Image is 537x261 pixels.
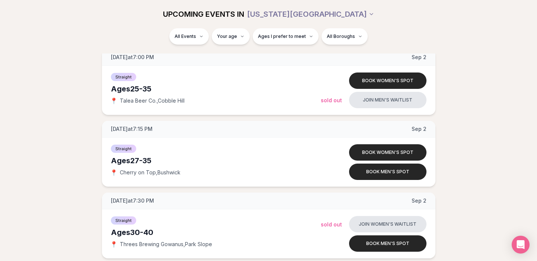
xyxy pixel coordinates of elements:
button: Book women's spot [349,72,426,89]
span: All Boroughs [327,33,355,39]
span: Straight [111,216,136,225]
span: Straight [111,73,136,81]
button: Book men's spot [349,235,426,252]
div: Ages 25-35 [111,84,321,94]
span: All Events [175,33,196,39]
button: Book women's spot [349,144,426,161]
span: [DATE] at 7:30 PM [111,197,154,204]
span: [DATE] at 7:00 PM [111,54,154,61]
span: 📍 [111,241,117,247]
span: Your age [217,33,237,39]
span: Sold Out [321,97,342,103]
span: Cherry on Top , Bushwick [120,169,180,176]
span: [DATE] at 7:15 PM [111,125,153,133]
span: Sold Out [321,221,342,228]
span: Sep 2 [412,54,426,61]
button: Join men's waitlist [349,92,426,108]
span: Ages I prefer to meet [258,33,306,39]
button: Book men's spot [349,164,426,180]
span: Sep 2 [412,197,426,204]
button: All Boroughs [322,28,368,45]
div: Ages 27-35 [111,155,321,166]
span: Straight [111,145,136,153]
button: Your age [212,28,250,45]
div: Open Intercom Messenger [512,236,530,254]
span: Talea Beer Co. , Cobble Hill [120,97,185,104]
button: Join women's waitlist [349,216,426,232]
span: Sep 2 [412,125,426,133]
button: Ages I prefer to meet [253,28,319,45]
span: Threes Brewing Gowanus , Park Slope [120,241,212,248]
button: [US_STATE][GEOGRAPHIC_DATA] [247,6,374,22]
span: 📍 [111,98,117,104]
button: All Events [169,28,209,45]
div: Ages 30-40 [111,227,321,238]
span: 📍 [111,170,117,175]
span: UPCOMING EVENTS IN [163,9,244,19]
